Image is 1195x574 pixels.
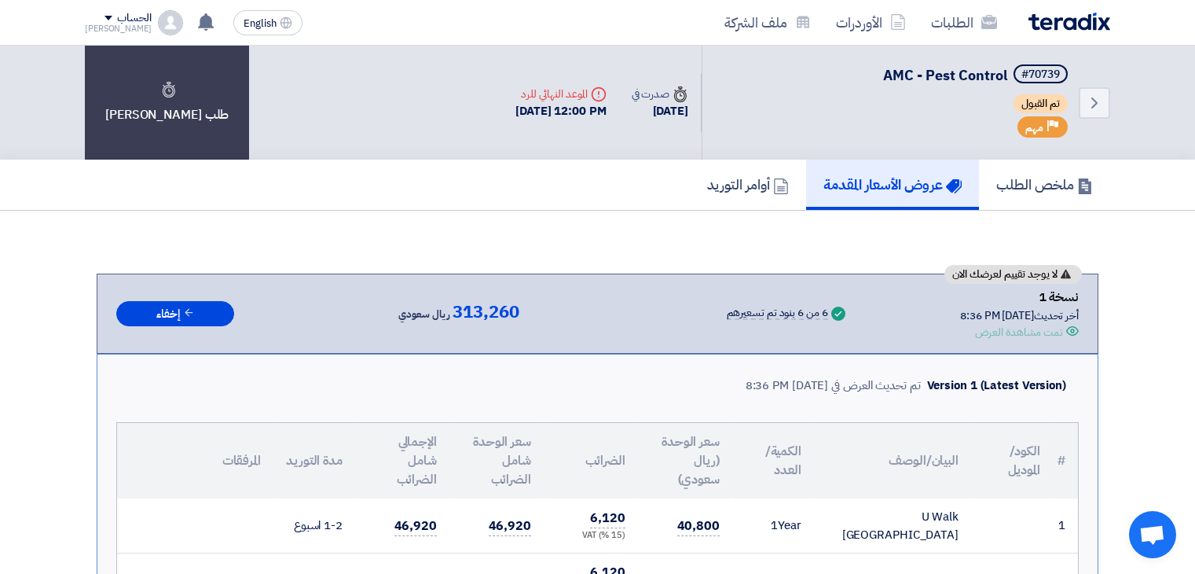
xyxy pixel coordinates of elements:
th: # [1053,423,1078,499]
a: أوامر التوريد [690,160,806,210]
div: [DATE] [632,102,688,120]
div: طلب [PERSON_NAME] [85,46,249,160]
span: مهم [1025,120,1043,135]
a: عروض الأسعار المقدمة [806,160,979,210]
td: Year [732,499,814,554]
h5: AMC - Pest Control [883,64,1071,86]
span: ريال سعودي [398,305,449,324]
div: تم تحديث العرض في [DATE] 8:36 PM [746,377,921,395]
div: [PERSON_NAME] [85,24,152,33]
div: صدرت في [632,86,688,102]
img: profile_test.png [158,10,183,35]
div: 6 من 6 بنود تم تسعيرهم [727,307,828,320]
div: نسخة 1 [960,287,1079,307]
a: ملخص الطلب [979,160,1110,210]
h5: عروض الأسعار المقدمة [823,175,962,193]
div: أخر تحديث [DATE] 8:36 PM [960,307,1079,324]
span: 40,800 [677,517,720,536]
img: Teradix logo [1028,13,1110,31]
div: (15 %) VAT [556,529,625,543]
th: البيان/الوصف [814,423,971,499]
th: المرفقات [117,423,273,499]
button: إخفاء [116,301,234,327]
span: English [244,18,277,29]
span: تم القبول [1014,94,1068,113]
a: الطلبات [918,4,1010,41]
h5: أوامر التوريد [707,175,789,193]
h5: ملخص الطلب [996,175,1093,193]
th: الكود/الموديل [971,423,1053,499]
span: 1 [771,517,778,534]
span: 46,920 [489,517,531,536]
td: 1-2 اسبوع [273,499,355,554]
div: تمت مشاهدة العرض [975,324,1063,340]
div: Version 1 (Latest Version) [927,377,1066,395]
button: English [233,10,302,35]
div: U Walk [GEOGRAPHIC_DATA] [827,508,959,543]
span: لا يوجد تقييم لعرضك الان [952,269,1058,280]
a: ملف الشركة [712,4,823,41]
a: الأوردرات [823,4,918,41]
div: [DATE] 12:00 PM [515,102,607,120]
th: الإجمالي شامل الضرائب [355,423,449,499]
th: سعر الوحدة (ريال سعودي) [638,423,732,499]
span: 6,120 [590,509,625,528]
div: #70739 [1021,69,1060,80]
th: مدة التوريد [273,423,355,499]
div: Open chat [1129,511,1176,558]
div: الموعد النهائي للرد [515,86,607,102]
td: 1 [1053,499,1078,554]
span: 313,260 [453,303,519,322]
th: الكمية/العدد [732,423,814,499]
span: AMC - Pest Control [883,64,1007,86]
th: الضرائب [544,423,638,499]
span: 46,920 [394,517,437,536]
th: سعر الوحدة شامل الضرائب [449,423,544,499]
div: الحساب [117,12,151,25]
